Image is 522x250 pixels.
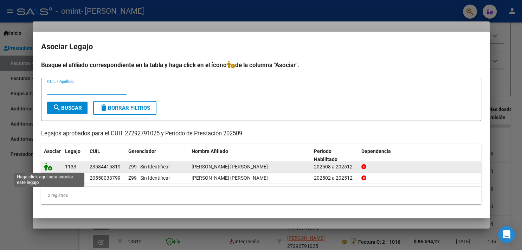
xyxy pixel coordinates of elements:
mat-icon: search [53,103,61,112]
h4: Busque el afiliado correspondiente en la tabla y haga click en el ícono de la columna "Asociar". [41,60,481,70]
datatable-header-cell: Gerenciador [125,144,189,167]
div: 23584415819 [90,163,121,171]
span: Legajo [65,148,80,154]
span: GALBARINI GAEL SIMON [192,175,268,181]
span: Gerenciador [128,148,156,154]
datatable-header-cell: Dependencia [359,144,481,167]
h2: Asociar Legajo [41,40,481,53]
p: Legajos aprobados para el CUIT 27292791025 y Período de Prestación 202509 [41,129,481,138]
datatable-header-cell: Asociar [41,144,62,167]
span: Borrar Filtros [99,105,150,111]
span: Buscar [53,105,82,111]
datatable-header-cell: Nombre Afiliado [189,144,311,167]
datatable-header-cell: Periodo Habilitado [311,144,359,167]
mat-icon: delete [99,103,108,112]
datatable-header-cell: CUIL [87,144,125,167]
span: Z99 - Sin Identificar [128,175,170,181]
span: Asociar [44,148,61,154]
span: 1133 [65,164,76,169]
div: Open Intercom Messenger [498,226,515,243]
datatable-header-cell: Legajo [62,144,87,167]
div: 20550033799 [90,174,121,182]
span: Dependencia [361,148,391,154]
span: Z99 - Sin Identificar [128,164,170,169]
div: 2 registros [41,187,481,204]
div: 202508 a 202512 [314,163,356,171]
span: CUIL [90,148,100,154]
button: Borrar Filtros [93,101,156,115]
span: Periodo Habilitado [314,148,337,162]
button: Buscar [47,102,88,114]
span: Nombre Afiliado [192,148,228,154]
span: 92 [65,175,71,181]
div: 202502 a 202512 [314,174,356,182]
span: PEREZ CASINELLI SANTIAGO MARTIN [192,164,268,169]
